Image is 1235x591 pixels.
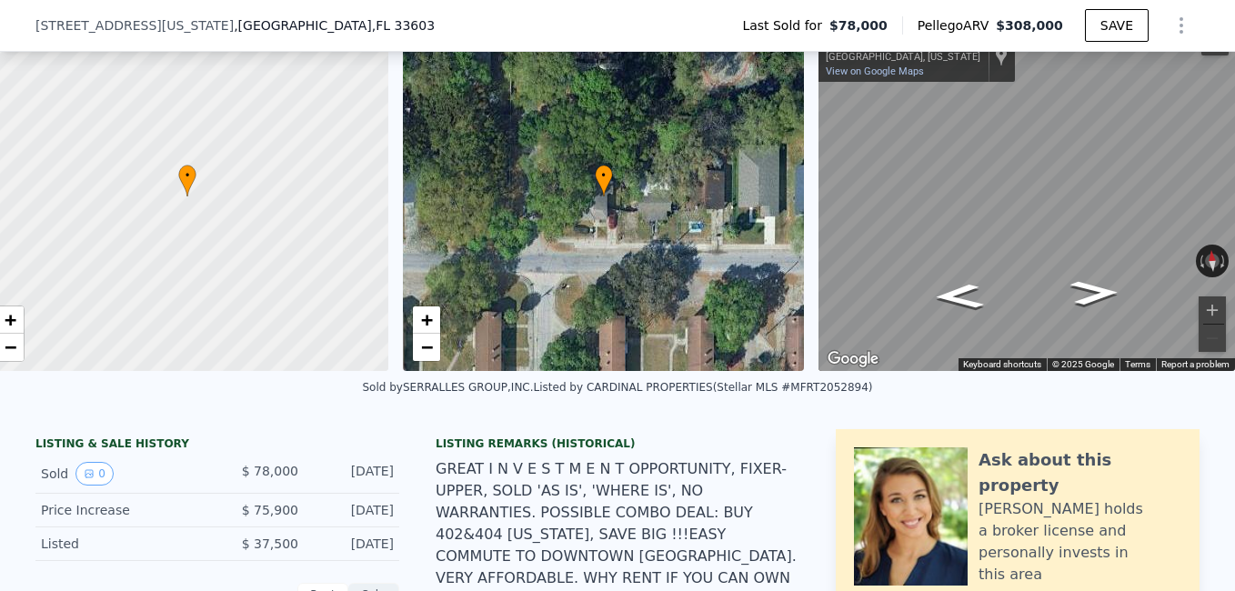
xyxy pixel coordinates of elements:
[1163,7,1200,44] button: Show Options
[823,347,883,371] img: Google
[979,447,1181,498] div: Ask about this property
[362,381,533,394] div: Sold by SERRALLES GROUP,INC .
[818,22,1235,371] div: Street View
[1199,296,1226,324] button: Zoom in
[313,501,394,519] div: [DATE]
[41,535,203,553] div: Listed
[234,16,435,35] span: , [GEOGRAPHIC_DATA]
[918,16,997,35] span: Pellego ARV
[5,336,16,358] span: −
[826,65,924,77] a: View on Google Maps
[413,334,440,361] a: Zoom out
[979,498,1181,586] div: [PERSON_NAME] holds a broker license and personally invests in this area
[1219,245,1229,277] button: Rotate clockwise
[35,16,234,35] span: [STREET_ADDRESS][US_STATE]
[436,436,799,451] div: Listing Remarks (Historical)
[178,165,196,196] div: •
[829,16,888,35] span: $78,000
[1125,359,1150,369] a: Terms (opens in new tab)
[242,536,298,551] span: $ 37,500
[826,51,980,63] div: [GEOGRAPHIC_DATA], [US_STATE]
[742,16,829,35] span: Last Sold for
[75,462,114,486] button: View historical data
[242,464,298,478] span: $ 78,000
[1052,359,1114,369] span: © 2025 Google
[1161,359,1230,369] a: Report a problem
[534,381,873,394] div: Listed by CARDINAL PROPERTIES (Stellar MLS #MFRT2052894)
[41,501,203,519] div: Price Increase
[35,436,399,455] div: LISTING & SALE HISTORY
[5,308,16,331] span: +
[823,347,883,371] a: Open this area in Google Maps (opens a new window)
[595,165,613,196] div: •
[413,306,440,334] a: Zoom in
[313,462,394,486] div: [DATE]
[818,22,1235,371] div: Map
[372,18,435,33] span: , FL 33603
[242,503,298,517] span: $ 75,900
[996,18,1063,33] span: $308,000
[995,46,1008,66] a: Show location on map
[595,167,613,184] span: •
[420,336,432,358] span: −
[1199,325,1226,352] button: Zoom out
[963,358,1041,371] button: Keyboard shortcuts
[313,535,394,553] div: [DATE]
[913,278,1005,315] path: Go West, E Virginia Ave
[41,462,203,486] div: Sold
[1049,275,1140,311] path: Go East, E Virginia Ave
[178,167,196,184] span: •
[1204,244,1220,277] button: Reset the view
[420,308,432,331] span: +
[1196,245,1206,277] button: Rotate counterclockwise
[1085,9,1149,42] button: SAVE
